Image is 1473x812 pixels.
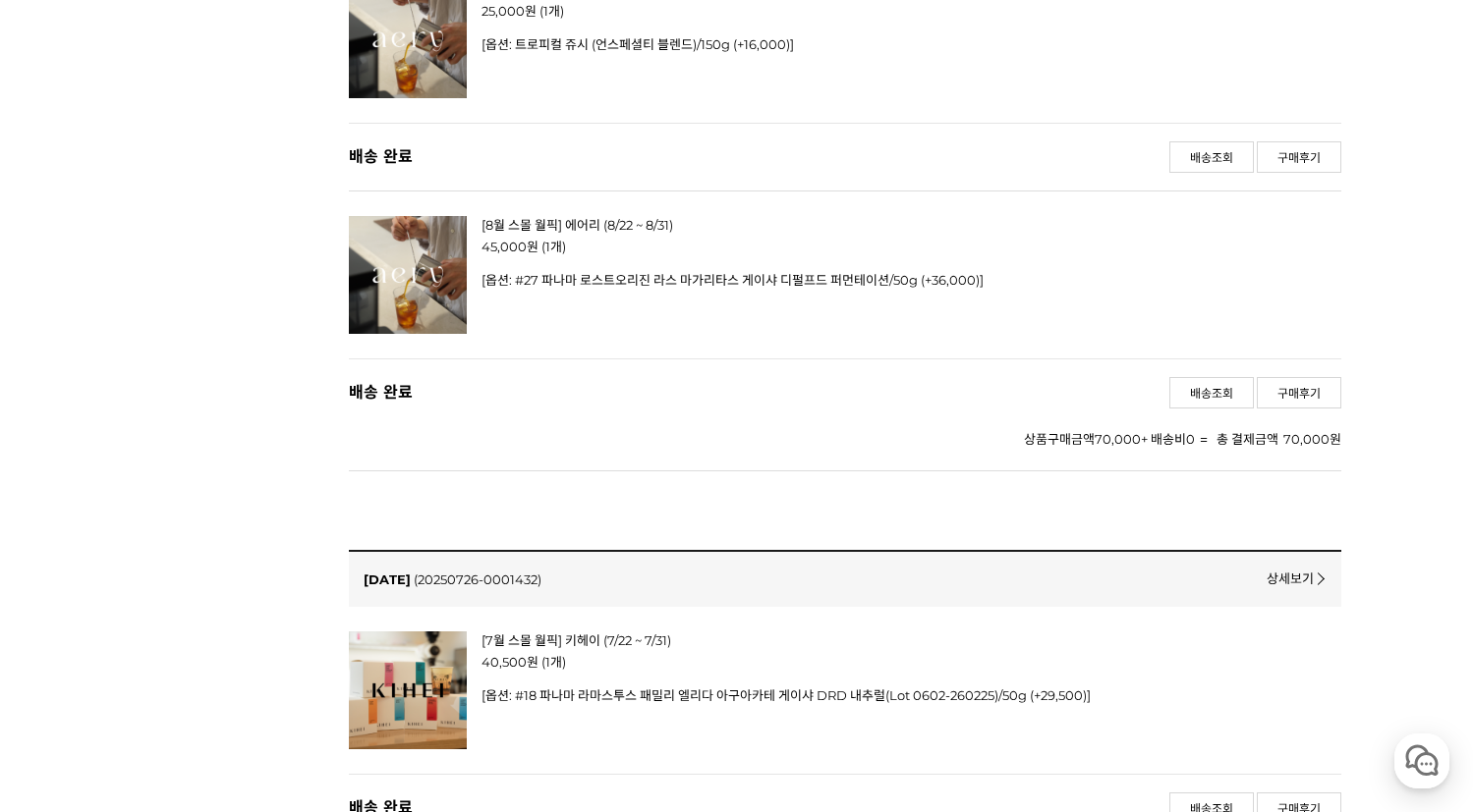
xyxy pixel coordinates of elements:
a: 배송조회 [1169,141,1254,173]
span: 홈 [62,652,74,668]
p: [옵션: #18 파나마 라마스투스 패밀리 엘리다 아구아카테 게이샤 DRD 내추럴(Lot 0602-260225)/50g (+29,500)] [482,686,1096,704]
a: 배송조회 [1169,377,1254,408]
strong: 총 결제금액 [1217,431,1278,447]
span: 주문번호 [414,571,541,587]
a: 대화 [130,623,254,672]
span: 주문일자 [364,571,411,587]
strong: 상품명 [482,631,1096,649]
div: 주문처리상태 [349,358,1341,426]
span: 수량 [539,3,564,19]
span: 판매가 [482,654,538,670]
span: 대화 [180,653,203,669]
span: 수량 [541,654,566,670]
div: 주문처리상태 [349,123,1341,190]
strong: 0 [1186,431,1195,447]
span: 수량 [541,239,566,254]
div: 상품구매금액 + 배송비 [1024,426,1195,453]
strong: 45,000 [482,239,527,254]
strong: 상품명 [482,216,1096,234]
strong: 40,500 [482,654,527,670]
strong: 70,000 [1095,431,1141,447]
span: 설정 [304,652,327,668]
a: 구매후기 [1257,377,1341,408]
span: 판매가 [482,239,538,254]
a: [7월 스몰 월픽] 키헤이 (7/22 ~ 7/31) [482,632,671,648]
span: 판매가 [482,3,537,19]
strong: 70,000원 [1283,431,1341,447]
a: 설정 [254,623,377,672]
span: 배송 완료 [349,141,413,173]
span: 배송 완료 [349,377,413,408]
strong: 25,000 [482,3,525,19]
a: (20250726-0001432) [414,571,541,587]
a: 구매후기 [1257,141,1341,173]
p: [옵션: 트로피컬 쥬시 (언스페셜티 블렌드)/150g (+16,000)] [482,35,1096,53]
a: 홈 [6,623,130,672]
p: [옵션: #27 파나마 로스트오리진 라스 마가리타스 게이샤 디펄프드 퍼먼테이션/50g (+36,000)] [482,271,1096,289]
a: 상세보기 [1267,568,1323,587]
a: [8월 스몰 월픽] 에어리 (8/22 ~ 8/31) [482,217,673,233]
